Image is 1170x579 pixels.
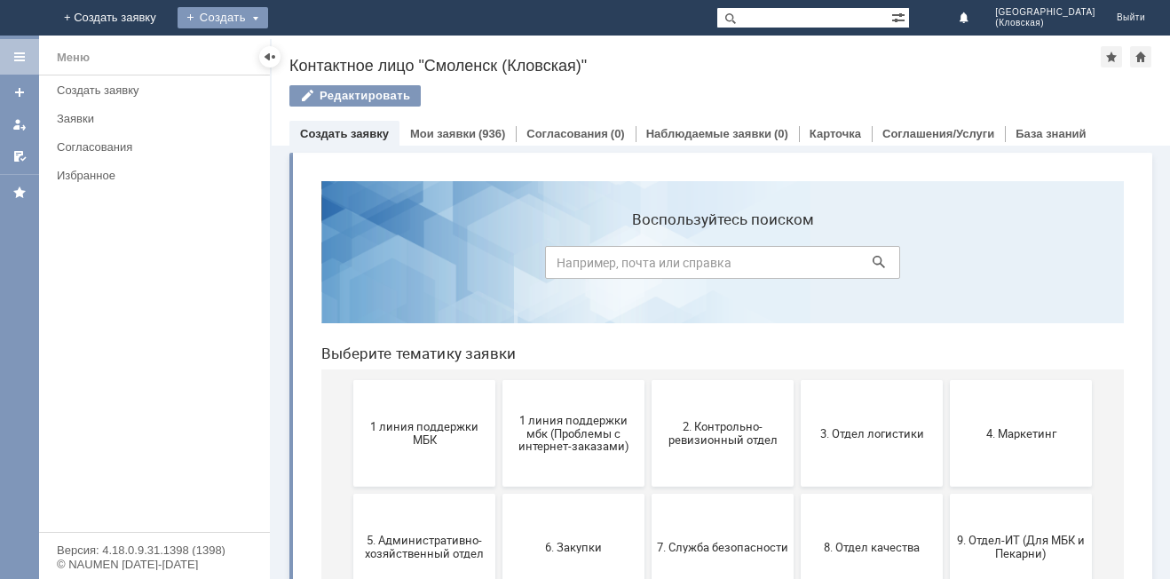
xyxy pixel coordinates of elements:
[344,440,486,547] button: Отдел-ИТ (Битрикс24 и CRM)
[51,367,183,393] span: 5. Административно-хозяйственный отдел
[499,373,630,386] span: 8. Отдел качества
[995,7,1095,18] span: [GEOGRAPHIC_DATA]
[810,127,861,140] a: Карточка
[201,373,332,386] span: 6. Закупки
[238,79,593,112] input: Например, почта или справка
[1130,46,1151,67] div: Сделать домашней страницей
[5,78,34,107] a: Создать заявку
[1016,127,1086,140] a: База знаний
[57,83,259,97] div: Создать заявку
[774,127,788,140] div: (0)
[643,213,785,320] button: 4. Маркетинг
[50,105,266,132] a: Заявки
[350,253,481,280] span: 2. Контрольно-ревизионный отдел
[478,127,505,140] div: (936)
[526,127,608,140] a: Согласования
[350,373,481,386] span: 7. Служба безопасности
[46,327,188,433] button: 5. Административно-хозяйственный отдел
[494,213,636,320] button: 3. Отдел логистики
[51,487,183,500] span: Бухгалтерия (для мбк)
[300,127,389,140] a: Создать заявку
[882,127,994,140] a: Соглашения/Услуги
[195,440,337,547] button: Отдел ИТ (1С)
[57,47,90,68] div: Меню
[259,46,281,67] div: Скрыть меню
[201,487,332,500] span: Отдел ИТ (1С)
[344,327,486,433] button: 7. Служба безопасности
[46,213,188,320] button: 1 линия поддержки МБК
[57,169,240,182] div: Избранное
[344,213,486,320] button: 2. Контрольно-ревизионный отдел
[57,559,252,570] div: © NAUMEN [DATE]-[DATE]
[51,253,183,280] span: 1 линия поддержки МБК
[195,327,337,433] button: 6. Закупки
[410,127,476,140] a: Мои заявки
[648,367,779,393] span: 9. Отдел-ИТ (Для МБК и Пекарни)
[57,112,259,125] div: Заявки
[289,57,1101,75] div: Контактное лицо "Смоленск (Кловская)"
[646,127,771,140] a: Наблюдаемые заявки
[499,259,630,273] span: 3. Отдел логистики
[195,213,337,320] button: 1 линия поддержки мбк (Проблемы с интернет-заказами)
[350,480,481,507] span: Отдел-ИТ (Битрикс24 и CRM)
[611,127,625,140] div: (0)
[201,246,332,286] span: 1 линия поддержки мбк (Проблемы с интернет-заказами)
[995,18,1095,28] span: (Кловская)
[5,142,34,171] a: Мои согласования
[494,327,636,433] button: 8. Отдел качества
[57,140,259,154] div: Согласования
[648,259,779,273] span: 4. Маркетинг
[643,440,785,547] button: Финансовый отдел
[50,133,266,161] a: Согласования
[648,487,779,500] span: Финансовый отдел
[499,487,630,500] span: Отдел-ИТ (Офис)
[494,440,636,547] button: Отдел-ИТ (Офис)
[50,76,266,104] a: Создать заявку
[14,178,817,195] header: Выберите тематику заявки
[891,8,909,25] span: Расширенный поиск
[643,327,785,433] button: 9. Отдел-ИТ (Для МБК и Пекарни)
[57,544,252,556] div: Версия: 4.18.0.9.31.1398 (1398)
[5,110,34,139] a: Мои заявки
[178,7,268,28] div: Создать
[238,44,593,61] label: Воспользуйтесь поиском
[1101,46,1122,67] div: Добавить в избранное
[46,440,188,547] button: Бухгалтерия (для мбк)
